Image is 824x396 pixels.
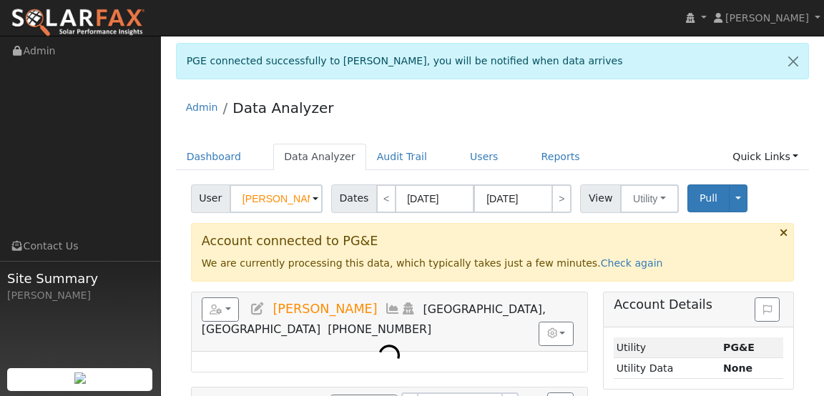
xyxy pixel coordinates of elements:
span: [PERSON_NAME] [725,12,809,24]
span: [PHONE_NUMBER] [328,322,431,336]
strong: None [723,362,752,374]
div: PGE connected successfully to [PERSON_NAME], you will be notified when data arrives [176,43,810,79]
a: Data Analyzer [232,99,333,117]
input: Select a User [230,184,323,213]
a: Dashboard [176,144,252,170]
button: Pull [687,184,730,212]
h5: Account Details [614,297,783,312]
td: Utility [614,337,720,358]
h3: Account connected to PG&E [202,234,784,249]
a: Reports [531,144,591,170]
a: < [376,184,396,213]
button: Issue History [755,297,780,322]
a: Check again [601,257,663,269]
a: Edit User (38007) [250,302,265,316]
img: retrieve [74,372,86,384]
a: Multi-Series Graph [385,302,401,316]
span: Pull [700,192,717,204]
strong: ID: 17344613, authorized: 09/28/25 [723,342,755,353]
div: We are currently processing this data, which typically takes just a few minutes. [191,223,795,282]
div: [PERSON_NAME] [7,288,153,303]
a: Audit Trail [366,144,438,170]
a: Login As (last Never) [401,302,416,316]
span: [PERSON_NAME] [273,302,377,316]
span: [GEOGRAPHIC_DATA], [GEOGRAPHIC_DATA] [202,302,546,336]
a: Data Analyzer [273,144,366,170]
a: Quick Links [722,144,809,170]
a: > [551,184,572,213]
span: View [580,184,621,213]
span: Site Summary [7,269,153,288]
a: Admin [186,102,218,113]
td: Utility Data [614,358,720,379]
img: SolarFax [11,8,145,38]
button: Utility [620,184,679,213]
span: User [191,184,230,213]
a: Close [778,44,808,79]
span: Dates [331,184,377,213]
a: Users [459,144,509,170]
